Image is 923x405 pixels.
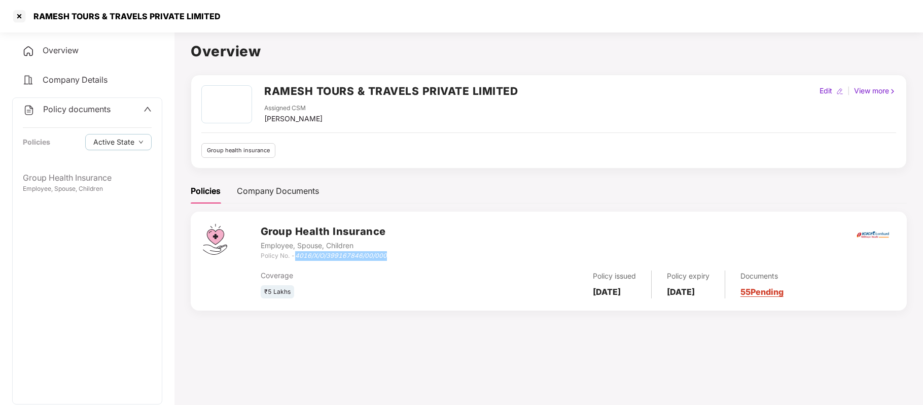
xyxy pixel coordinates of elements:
[261,285,294,299] div: ₹5 Lakhs
[852,85,898,96] div: View more
[23,184,152,194] div: Employee, Spouse, Children
[43,45,79,55] span: Overview
[836,88,843,95] img: editIcon
[261,240,387,251] div: Employee, Spouse, Children
[43,104,111,114] span: Policy documents
[43,75,108,85] span: Company Details
[667,271,709,282] div: Policy expiry
[740,287,784,297] a: 55 Pending
[191,40,907,62] h1: Overview
[23,137,50,148] div: Policies
[261,251,387,261] div: Policy No. -
[889,88,896,95] img: rightIcon
[93,137,134,148] span: Active State
[22,45,34,57] img: svg+xml;base64,PHN2ZyB4bWxucz0iaHR0cDovL3d3dy53My5vcmcvMjAwMC9zdmciIHdpZHRoPSIyNCIgaGVpZ2h0PSIyNC...
[845,85,852,96] div: |
[191,185,221,197] div: Policies
[740,271,784,282] div: Documents
[261,224,387,240] h3: Group Health Insurance
[295,252,387,259] i: 4016/X/O/399167846/00/000
[261,270,472,281] div: Coverage
[667,287,695,297] b: [DATE]
[138,140,144,145] span: down
[593,287,621,297] b: [DATE]
[237,185,319,197] div: Company Documents
[818,85,834,96] div: Edit
[264,83,518,99] h2: RAMESH TOURS & TRAVELS PRIVATE LIMITED
[27,11,221,21] div: RAMESH TOURS & TRAVELS PRIVATE LIMITED
[23,104,35,116] img: svg+xml;base64,PHN2ZyB4bWxucz0iaHR0cDovL3d3dy53My5vcmcvMjAwMC9zdmciIHdpZHRoPSIyNCIgaGVpZ2h0PSIyNC...
[264,113,323,124] div: [PERSON_NAME]
[264,104,323,113] div: Assigned CSM
[85,134,152,150] button: Active Statedown
[23,172,152,184] div: Group Health Insurance
[22,74,34,86] img: svg+xml;base64,PHN2ZyB4bWxucz0iaHR0cDovL3d3dy53My5vcmcvMjAwMC9zdmciIHdpZHRoPSIyNCIgaGVpZ2h0PSIyNC...
[203,224,227,255] img: svg+xml;base64,PHN2ZyB4bWxucz0iaHR0cDovL3d3dy53My5vcmcvMjAwMC9zdmciIHdpZHRoPSI0Ny43MTQiIGhlaWdodD...
[855,228,891,241] img: icici.png
[593,271,636,282] div: Policy issued
[201,143,275,158] div: Group health insurance
[144,105,152,113] span: up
